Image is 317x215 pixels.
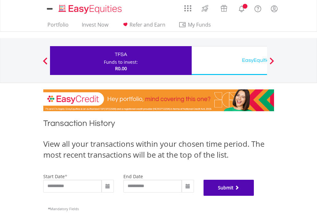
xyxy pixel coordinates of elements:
[43,173,65,179] label: start date
[39,61,52,67] button: Previous
[57,4,124,14] img: EasyEquities_Logo.png
[204,180,254,196] button: Submit
[119,21,168,31] a: Refer and Earn
[43,138,274,161] div: View all your transactions within your chosen time period. The most recent transactions will be a...
[104,59,138,65] div: Funds to invest:
[48,206,79,211] span: Mandatory Fields
[129,21,165,28] span: Refer and Earn
[180,2,196,12] a: AppsGrid
[56,2,124,14] a: Home page
[200,3,210,13] img: thrive-v2.svg
[179,21,221,29] span: My Funds
[123,173,143,179] label: end date
[79,21,111,31] a: Invest Now
[250,2,266,14] a: FAQ's and Support
[233,2,250,14] a: Notifications
[184,5,191,12] img: grid-menu-icon.svg
[43,118,274,132] h1: Transaction History
[214,2,233,13] a: Vouchers
[45,21,71,31] a: Portfolio
[266,2,282,16] a: My Profile
[219,3,229,13] img: vouchers-v2.svg
[43,89,274,111] img: EasyCredit Promotion Banner
[115,65,127,71] span: R0.00
[265,61,278,67] button: Next
[54,50,188,59] div: TFSA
